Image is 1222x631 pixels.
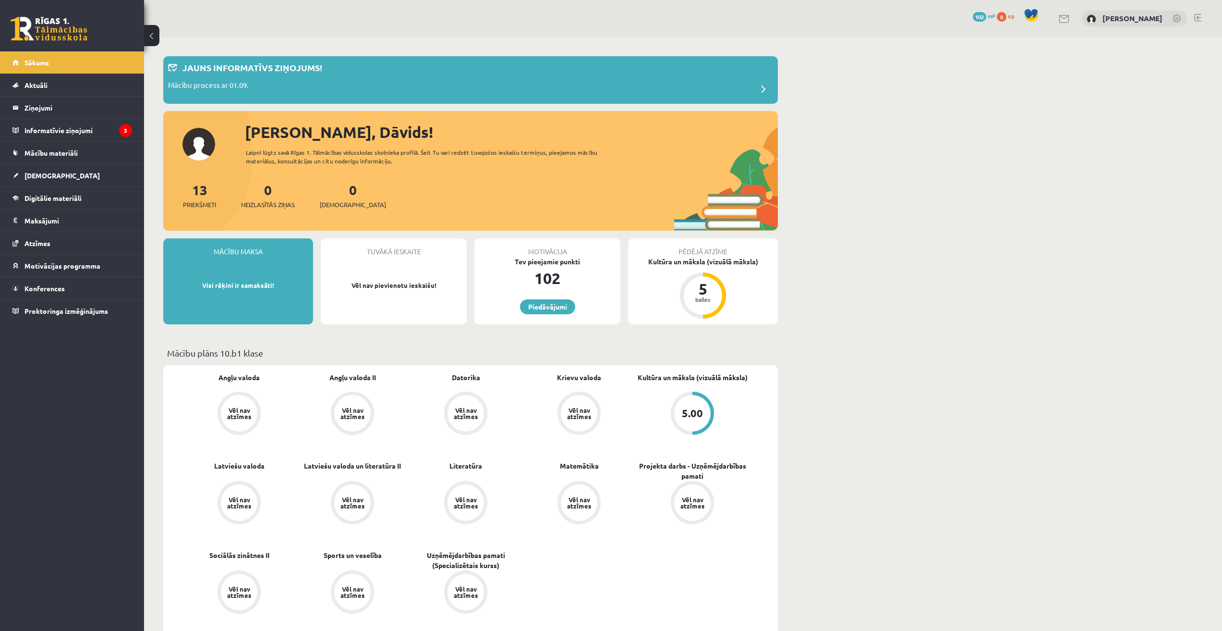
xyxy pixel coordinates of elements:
[452,496,479,509] div: Vēl nav atzīmes
[24,194,82,202] span: Digitālie materiāli
[183,200,216,210] span: Priekšmeti
[241,181,295,210] a: 0Neizlasītās ziņas
[522,481,636,526] a: Vēl nav atzīmes
[409,570,522,616] a: Vēl nav atzīmes
[1008,12,1014,20] span: xp
[12,142,132,164] a: Mācību materiāli
[973,12,986,22] span: 102
[296,570,409,616] a: Vēl nav atzīmes
[24,81,48,89] span: Aktuāli
[409,550,522,570] a: Uzņēmējdarbības pamati (Specializētais kurss)
[12,232,132,254] a: Atzīmes
[339,407,366,420] div: Vēl nav atzīmes
[24,284,65,293] span: Konferences
[520,299,575,314] a: Piedāvājumi
[12,255,132,277] a: Motivācijas programma
[679,496,706,509] div: Vēl nav atzīmes
[163,238,313,257] div: Mācību maksa
[245,121,778,144] div: [PERSON_NAME], Dāvids!
[24,97,132,119] legend: Ziņojumi
[320,181,386,210] a: 0[DEMOGRAPHIC_DATA]
[339,586,366,598] div: Vēl nav atzīmes
[24,239,50,247] span: Atzīmes
[997,12,1019,20] a: 0 xp
[24,171,100,180] span: [DEMOGRAPHIC_DATA]
[522,392,636,437] a: Vēl nav atzīmes
[566,496,593,509] div: Vēl nav atzīmes
[636,392,749,437] a: 5.00
[241,200,295,210] span: Neizlasītās ziņas
[449,461,482,471] a: Literatūra
[988,12,995,20] span: mP
[24,119,132,141] legend: Informatīvie ziņojumi
[557,372,601,383] a: Krievu valoda
[12,51,132,74] a: Sākums
[638,372,748,383] a: Kultūra un māksla (vizuālā māksla)
[973,12,995,20] a: 102 mP
[24,307,108,315] span: Proktoringa izmēģinājums
[329,372,376,383] a: Angļu valoda II
[182,61,322,74] p: Jauns informatīvs ziņojums!
[474,238,620,257] div: Motivācija
[226,496,253,509] div: Vēl nav atzīmes
[689,297,717,302] div: balles
[1102,13,1162,23] a: [PERSON_NAME]
[214,461,265,471] a: Latviešu valoda
[24,261,100,270] span: Motivācijas programma
[182,570,296,616] a: Vēl nav atzīmes
[167,346,774,359] p: Mācību plāns 10.b1 klase
[296,392,409,437] a: Vēl nav atzīmes
[24,58,49,67] span: Sākums
[628,257,778,320] a: Kultūra un māksla (vizuālā māksla) 5 balles
[11,17,87,41] a: Rīgas 1. Tālmācības vidusskola
[119,124,132,137] i: 3
[168,80,249,93] p: Mācību process ar 01.09.
[218,372,260,383] a: Angļu valoda
[226,407,253,420] div: Vēl nav atzīmes
[636,461,749,481] a: Projekta darbs - Uzņēmējdarbības pamati
[246,148,615,165] div: Laipni lūgts savā Rīgas 1. Tālmācības vidusskolas skolnieka profilā. Šeit Tu vari redzēt tuvojošo...
[182,481,296,526] a: Vēl nav atzīmes
[566,407,593,420] div: Vēl nav atzīmes
[296,481,409,526] a: Vēl nav atzīmes
[628,257,778,267] div: Kultūra un māksla (vizuālā māksla)
[12,119,132,141] a: Informatīvie ziņojumi3
[339,496,366,509] div: Vēl nav atzīmes
[324,550,382,560] a: Sports un veselība
[12,74,132,96] a: Aktuāli
[12,97,132,119] a: Ziņojumi
[226,586,253,598] div: Vēl nav atzīmes
[304,461,401,471] a: Latviešu valoda un literatūra II
[1087,14,1096,24] img: Dāvids Babans
[12,210,132,232] a: Maksājumi
[636,481,749,526] a: Vēl nav atzīmes
[452,407,479,420] div: Vēl nav atzīmes
[209,550,269,560] a: Sociālās zinātnes II
[409,392,522,437] a: Vēl nav atzīmes
[689,281,717,297] div: 5
[682,408,703,419] div: 5.00
[168,61,773,99] a: Jauns informatīvs ziņojums! Mācību process ar 01.09.
[168,281,308,290] p: Visi rēķini ir samaksāti!
[326,281,462,290] p: Vēl nav pievienotu ieskaišu!
[12,300,132,322] a: Proktoringa izmēģinājums
[12,277,132,299] a: Konferences
[474,257,620,267] div: Tev pieejamie punkti
[560,461,599,471] a: Matemātika
[452,372,480,383] a: Datorika
[182,392,296,437] a: Vēl nav atzīmes
[183,181,216,210] a: 13Priekšmeti
[12,187,132,209] a: Digitālie materiāli
[474,267,620,290] div: 102
[24,210,132,232] legend: Maksājumi
[321,238,467,257] div: Tuvākā ieskaite
[320,200,386,210] span: [DEMOGRAPHIC_DATA]
[409,481,522,526] a: Vēl nav atzīmes
[452,586,479,598] div: Vēl nav atzīmes
[24,148,78,157] span: Mācību materiāli
[628,238,778,257] div: Pēdējā atzīme
[997,12,1006,22] span: 0
[12,164,132,186] a: [DEMOGRAPHIC_DATA]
